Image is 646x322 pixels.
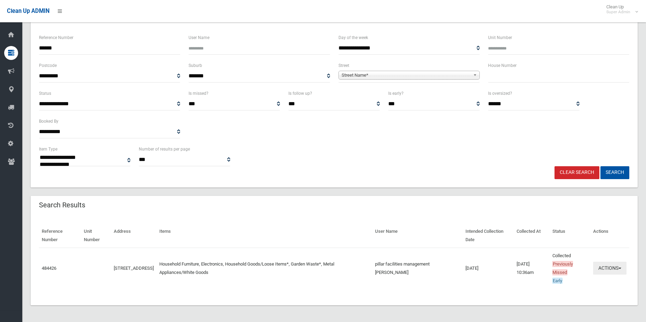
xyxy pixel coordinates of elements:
[139,145,190,153] label: Number of results per page
[593,262,627,275] button: Actions
[590,224,629,248] th: Actions
[39,224,81,248] th: Reference Number
[338,62,349,69] label: Street
[39,62,57,69] label: Postcode
[189,34,209,41] label: User Name
[111,224,157,248] th: Address
[603,4,637,15] span: Clean Up
[463,224,514,248] th: Intended Collection Date
[463,248,514,289] td: [DATE]
[514,224,549,248] th: Collected At
[288,90,312,97] label: Is follow up?
[555,166,599,179] a: Clear Search
[7,8,49,14] span: Clean Up ADMIN
[550,248,590,289] td: Collected
[488,34,512,41] label: Unit Number
[552,261,573,275] span: Previously Missed
[606,9,630,15] small: Super Admin
[42,266,56,271] a: 484426
[514,248,549,289] td: [DATE] 10:36am
[189,90,208,97] label: Is missed?
[114,266,154,271] a: [STREET_ADDRESS]
[157,224,372,248] th: Items
[39,145,57,153] label: Item Type
[39,117,58,125] label: Booked By
[189,62,202,69] label: Suburb
[39,90,51,97] label: Status
[372,248,462,289] td: pillar facilities management [PERSON_NAME]
[39,34,73,41] label: Reference Number
[81,224,111,248] th: Unit Number
[600,166,629,179] button: Search
[488,90,512,97] label: Is oversized?
[552,278,563,284] span: Early
[550,224,590,248] th: Status
[31,198,94,212] header: Search Results
[338,34,368,41] label: Day of the week
[488,62,517,69] label: House Number
[388,90,404,97] label: Is early?
[342,71,470,79] span: Street Name*
[157,248,372,289] td: Household Furniture, Electronics, Household Goods/Loose Items*, Garden Waste*, Metal Appliances/W...
[372,224,462,248] th: User Name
